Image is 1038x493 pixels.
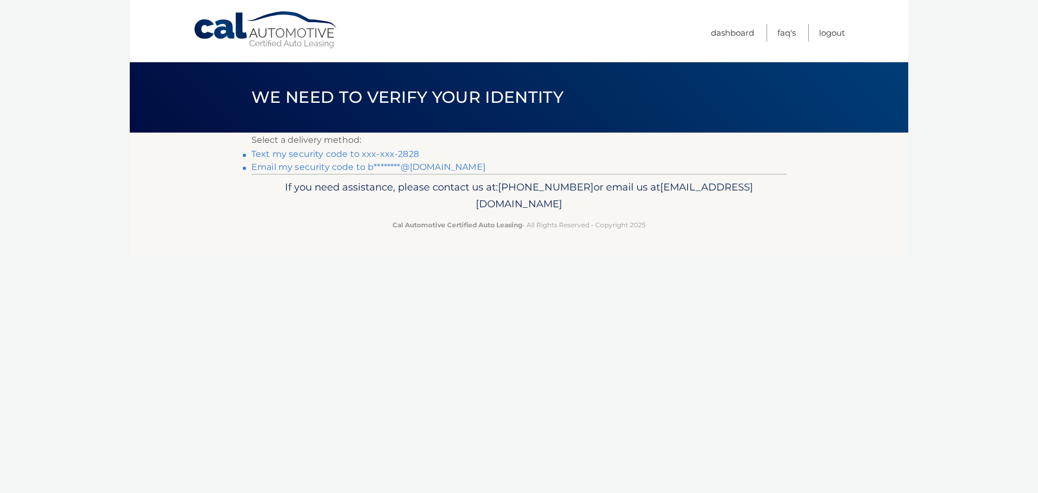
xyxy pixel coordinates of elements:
p: Select a delivery method: [251,133,787,148]
a: FAQ's [777,24,796,42]
a: Dashboard [711,24,754,42]
p: - All Rights Reserved - Copyright 2025 [258,219,780,231]
a: Logout [819,24,845,42]
strong: Cal Automotive Certified Auto Leasing [392,221,522,229]
a: Email my security code to b********@[DOMAIN_NAME] [251,162,485,172]
span: [PHONE_NUMBER] [498,181,594,193]
span: We need to verify your identity [251,87,563,107]
a: Cal Automotive [193,11,339,49]
p: If you need assistance, please contact us at: or email us at [258,179,780,213]
a: Text my security code to xxx-xxx-2828 [251,149,419,159]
